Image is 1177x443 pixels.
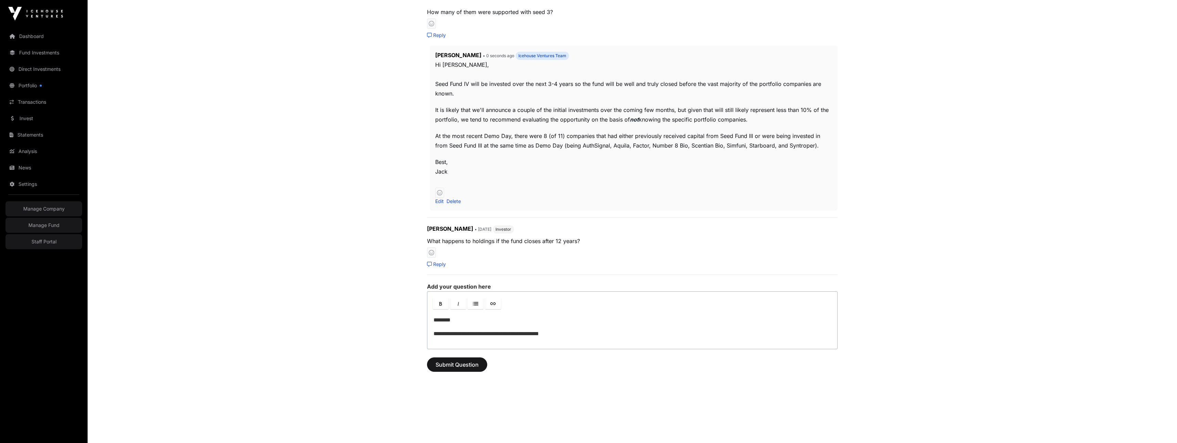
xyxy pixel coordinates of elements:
[435,52,481,59] span: [PERSON_NAME]
[436,360,479,369] span: Submit Question
[427,283,838,290] label: Add your question here
[5,45,82,60] a: Fund Investments
[427,261,446,268] a: Reply
[5,218,82,233] a: Manage Fund
[427,357,487,372] button: Submit Question
[5,29,82,44] a: Dashboard
[5,111,82,126] a: Invest
[1143,410,1177,443] iframe: Chat Widget
[5,62,82,77] a: Direct Investments
[5,127,82,142] a: Statements
[435,60,832,98] p: Hi [PERSON_NAME], Seed Fund IV will be invested over the next 3-4 years so the fund will be well ...
[475,227,491,232] span: • [DATE]
[5,144,82,159] a: Analysis
[435,105,832,124] p: It is likely that we'll announce a couple of the initial investments over the coming few months, ...
[5,177,82,192] a: Settings
[427,225,473,232] span: [PERSON_NAME]
[450,298,466,309] a: Italic
[5,234,82,249] a: Staff Portal
[435,157,832,186] p: Best, Jack
[435,131,832,150] p: At the most recent Demo Day, there were 8 (of 11) companies that had either previously received c...
[485,298,501,309] a: Link
[427,236,838,246] p: What happens to holdings if the fund closes after 12 years?
[5,201,82,216] a: Manage Company
[518,53,566,59] span: Icehouse Ventures Team
[433,298,449,309] a: Bold
[8,7,63,21] img: Icehouse Ventures Logo
[5,160,82,175] a: News
[447,198,461,205] button: Delete
[495,227,511,232] span: Investor
[435,198,444,205] button: Edit
[468,298,483,309] a: Lists
[427,7,838,17] p: How many of them were supported with seed 3?
[427,32,446,39] a: Reply
[5,78,82,93] a: Portfolio
[483,53,514,58] span: • 0 seconds ago
[5,94,82,110] a: Transactions
[630,116,639,123] em: not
